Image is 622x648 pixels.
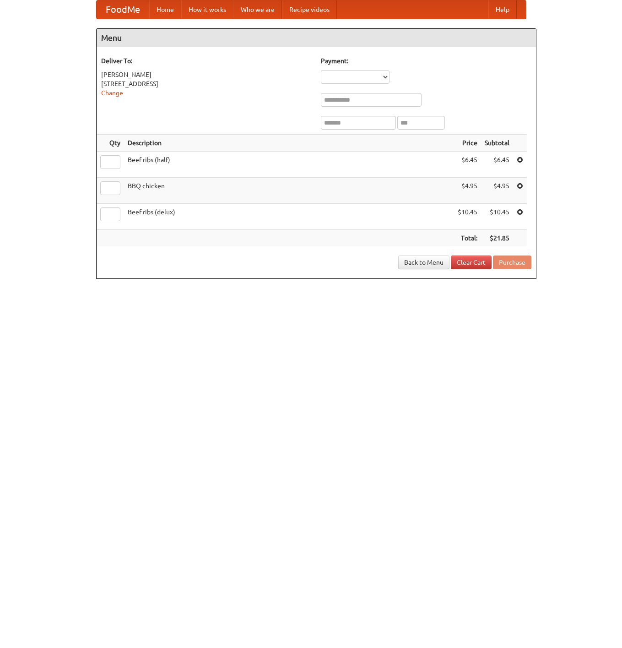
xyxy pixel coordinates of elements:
[101,70,312,79] div: [PERSON_NAME]
[233,0,282,19] a: Who we are
[101,56,312,65] h5: Deliver To:
[481,135,513,152] th: Subtotal
[101,89,123,97] a: Change
[97,29,536,47] h4: Menu
[481,152,513,178] td: $6.45
[398,256,449,269] a: Back to Menu
[97,135,124,152] th: Qty
[493,256,531,269] button: Purchase
[454,152,481,178] td: $6.45
[454,230,481,247] th: Total:
[124,204,454,230] td: Beef ribs (delux)
[124,135,454,152] th: Description
[454,204,481,230] td: $10.45
[124,178,454,204] td: BBQ chicken
[282,0,337,19] a: Recipe videos
[454,135,481,152] th: Price
[481,230,513,247] th: $21.85
[481,178,513,204] td: $4.95
[181,0,233,19] a: How it works
[101,79,312,88] div: [STREET_ADDRESS]
[451,256,492,269] a: Clear Cart
[321,56,531,65] h5: Payment:
[481,204,513,230] td: $10.45
[97,0,149,19] a: FoodMe
[454,178,481,204] td: $4.95
[488,0,517,19] a: Help
[124,152,454,178] td: Beef ribs (half)
[149,0,181,19] a: Home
